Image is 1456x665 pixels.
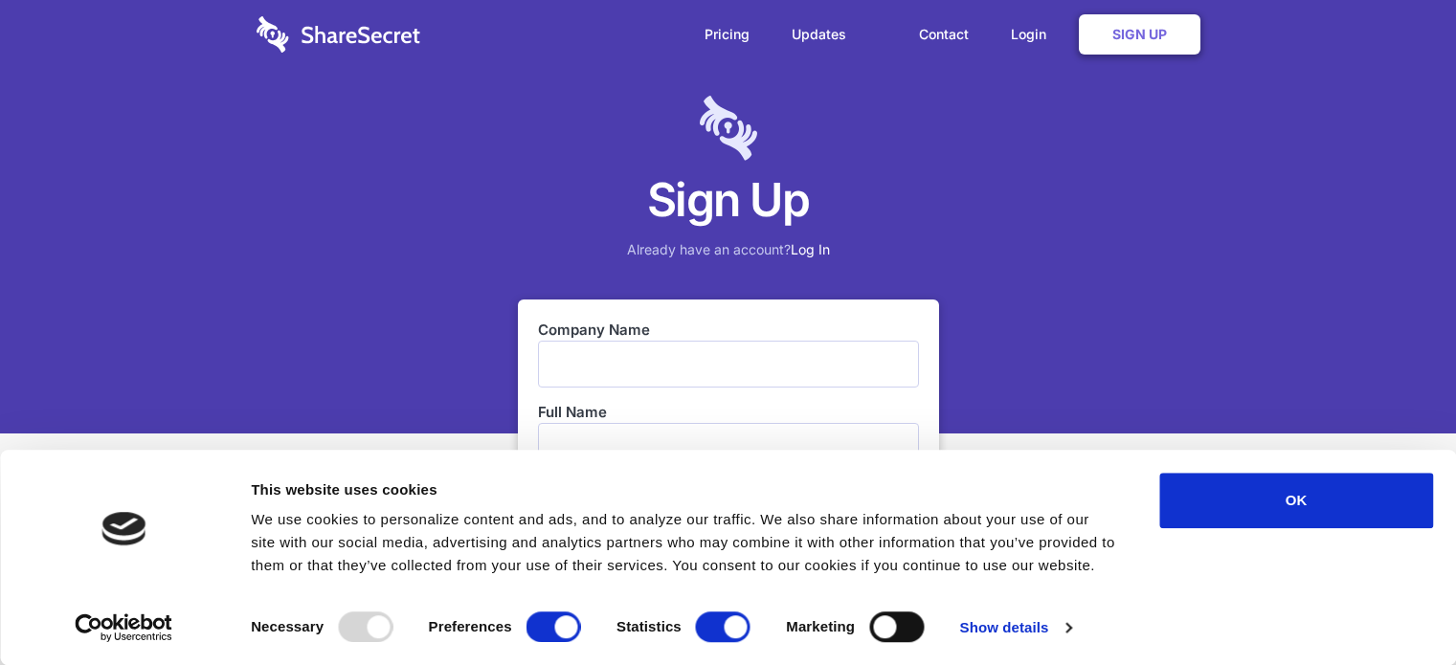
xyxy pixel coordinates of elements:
[700,96,757,161] img: logo-lt-purple-60x68@2x-c671a683ea72a1d466fb5d642181eefbee81c4e10ba9aed56c8e1d7e762e8086.png
[250,604,251,605] legend: Consent Selection
[538,402,919,423] label: Full Name
[900,5,988,64] a: Contact
[251,508,1116,577] div: We use cookies to personalize content and ads, and to analyze our traffic. We also share informat...
[251,618,324,634] strong: Necessary
[101,512,146,545] img: logo
[616,618,682,634] strong: Statistics
[685,5,769,64] a: Pricing
[429,618,512,634] strong: Preferences
[251,478,1116,501] div: This website uses cookies
[257,16,420,53] img: logo-wordmark-white-trans-d4663122ce5f474addd5e946df7df03e33cb6a1c49d2221995e7729f52c070b2.svg
[960,613,1071,642] a: Show details
[992,5,1075,64] a: Login
[791,241,830,257] a: Log In
[1159,473,1433,528] button: OK
[538,320,919,341] label: Company Name
[40,613,208,642] a: Usercentrics Cookiebot - opens in a new window
[1079,14,1200,55] a: Sign Up
[786,618,855,634] strong: Marketing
